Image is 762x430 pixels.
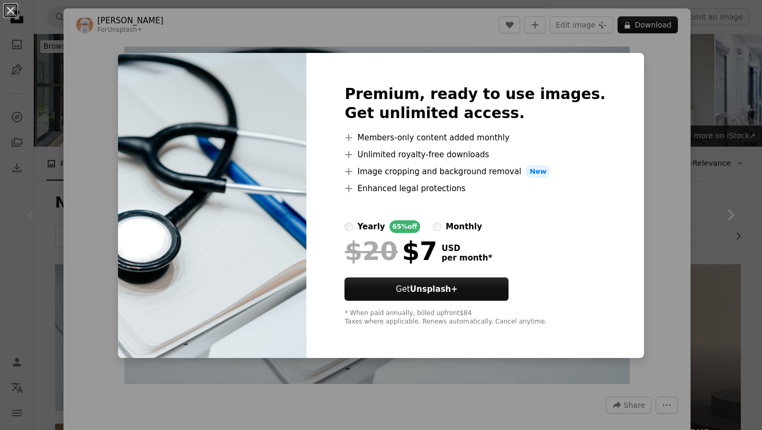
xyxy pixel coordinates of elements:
h2: Premium, ready to use images. Get unlimited access. [344,85,605,123]
div: * When paid annually, billed upfront $84 Taxes where applicable. Renews automatically. Cancel any... [344,309,605,326]
button: GetUnsplash+ [344,277,509,301]
div: $7 [344,237,437,265]
span: $20 [344,237,397,265]
li: Members-only content added monthly [344,131,605,144]
img: premium_photo-1673953509975-576678fa6710 [118,53,306,358]
span: New [525,165,551,178]
li: Enhanced legal protections [344,182,605,195]
li: Image cropping and background removal [344,165,605,178]
div: 65% off [389,220,421,233]
input: monthly [433,222,441,231]
div: monthly [446,220,482,233]
input: yearly65%off [344,222,353,231]
span: USD [441,244,492,253]
li: Unlimited royalty-free downloads [344,148,605,161]
span: per month * [441,253,492,263]
div: yearly [357,220,385,233]
strong: Unsplash+ [410,284,458,294]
